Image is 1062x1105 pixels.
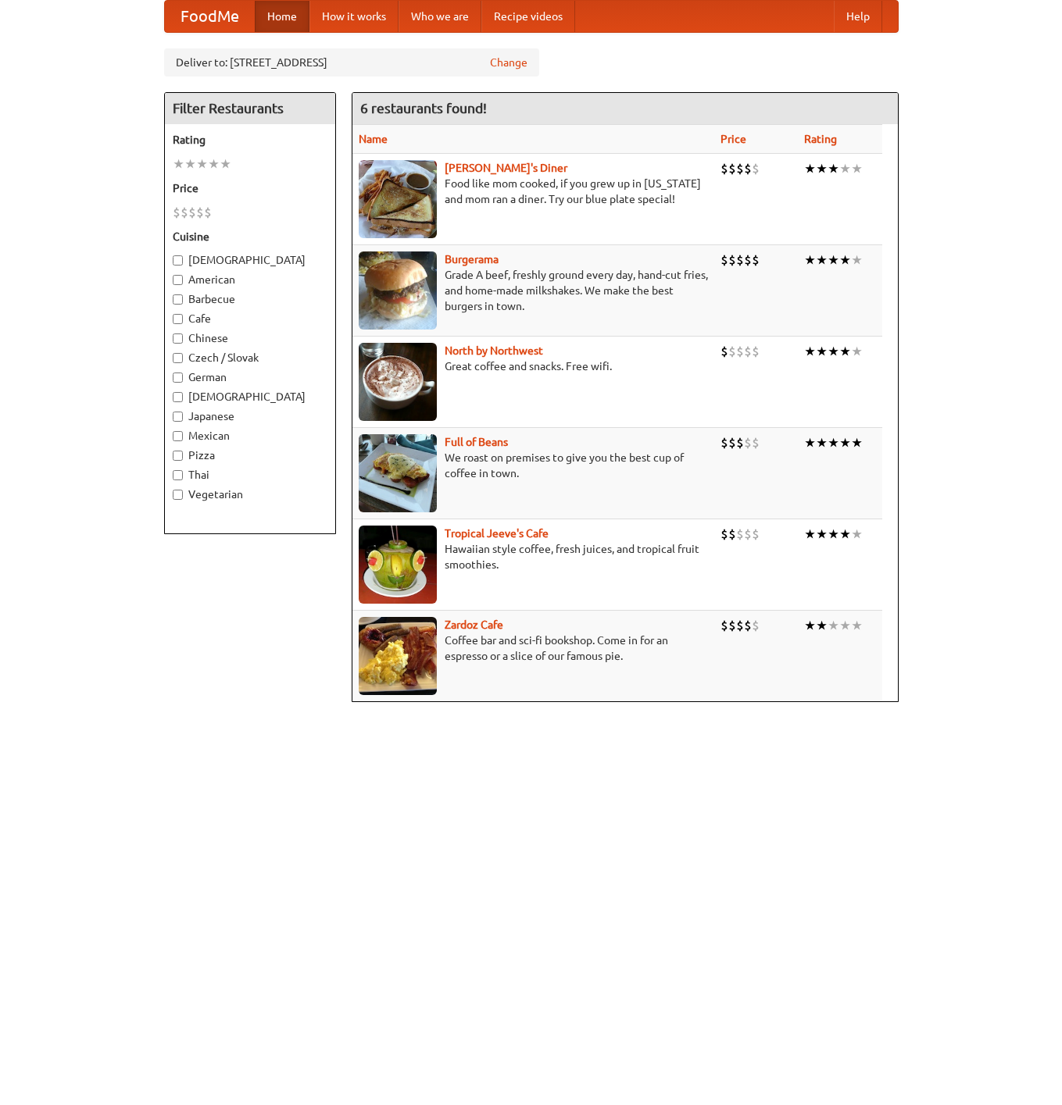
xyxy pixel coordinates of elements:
[728,617,736,634] li: $
[721,434,728,451] li: $
[736,617,744,634] li: $
[851,160,863,177] li: ★
[752,251,760,269] li: $
[445,436,508,448] a: Full of Beans
[752,434,760,451] li: $
[164,48,539,77] div: Deliver to: [STREET_ADDRESS]
[173,369,327,385] label: German
[359,343,437,421] img: north.jpg
[851,526,863,543] li: ★
[828,251,839,269] li: ★
[752,343,760,360] li: $
[359,358,708,374] p: Great coffee and snacks. Free wifi.
[173,408,327,424] label: Japanese
[181,204,188,221] li: $
[816,343,828,360] li: ★
[445,162,567,174] a: [PERSON_NAME]'s Diner
[828,617,839,634] li: ★
[828,343,839,360] li: ★
[173,252,327,268] label: [DEMOGRAPHIC_DATA]
[359,133,388,145] a: Name
[359,267,708,314] p: Grade A beef, freshly ground every day, hand-cut fries, and home-made milkshakes. We make the bes...
[188,204,196,221] li: $
[196,204,204,221] li: $
[804,160,816,177] li: ★
[839,251,851,269] li: ★
[173,431,183,441] input: Mexican
[204,204,212,221] li: $
[828,434,839,451] li: ★
[173,311,327,326] label: Cafe
[816,251,828,269] li: ★
[173,155,184,173] li: ★
[359,160,437,238] img: sallys.jpg
[445,527,549,540] a: Tropical Jeeve's Cafe
[445,253,499,266] b: Burgerama
[804,617,816,634] li: ★
[728,434,736,451] li: $
[804,251,816,269] li: ★
[744,343,752,360] li: $
[173,447,327,463] label: Pizza
[173,132,327,148] h5: Rating
[721,251,728,269] li: $
[184,155,196,173] li: ★
[816,617,828,634] li: ★
[173,487,327,502] label: Vegetarian
[360,101,487,116] ng-pluralize: 6 restaurants found!
[165,1,255,32] a: FoodMe
[816,160,828,177] li: ★
[744,434,752,451] li: $
[752,526,760,543] li: $
[309,1,399,32] a: How it works
[173,412,183,422] input: Japanese
[196,155,208,173] li: ★
[173,291,327,307] label: Barbecue
[828,526,839,543] li: ★
[173,428,327,444] label: Mexican
[173,350,327,365] label: Czech / Slovak
[359,526,437,604] img: jeeves.jpg
[721,526,728,543] li: $
[359,176,708,207] p: Food like mom cooked, if you grew up in [US_STATE] and mom ran a diner. Try our blue plate special!
[173,389,327,405] label: [DEMOGRAPHIC_DATA]
[804,343,816,360] li: ★
[481,1,575,32] a: Recipe videos
[744,526,752,543] li: $
[173,333,183,344] input: Chinese
[173,451,183,461] input: Pizza
[736,251,744,269] li: $
[839,434,851,451] li: ★
[359,450,708,481] p: We roast on premises to give you the best cup of coffee in town.
[828,160,839,177] li: ★
[834,1,882,32] a: Help
[728,160,736,177] li: $
[839,526,851,543] li: ★
[490,55,527,70] a: Change
[173,255,183,266] input: [DEMOGRAPHIC_DATA]
[359,617,437,695] img: zardoz.jpg
[816,434,828,451] li: ★
[721,160,728,177] li: $
[399,1,481,32] a: Who we are
[173,470,183,480] input: Thai
[173,392,183,402] input: [DEMOGRAPHIC_DATA]
[744,251,752,269] li: $
[851,343,863,360] li: ★
[165,93,335,124] h4: Filter Restaurants
[173,275,183,285] input: American
[445,618,503,631] a: Zardoz Cafe
[173,467,327,483] label: Thai
[721,343,728,360] li: $
[173,314,183,324] input: Cafe
[173,330,327,346] label: Chinese
[445,344,543,357] a: North by Northwest
[839,343,851,360] li: ★
[851,251,863,269] li: ★
[359,633,708,664] p: Coffee bar and sci-fi bookshop. Come in for an espresso or a slice of our famous pie.
[721,617,728,634] li: $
